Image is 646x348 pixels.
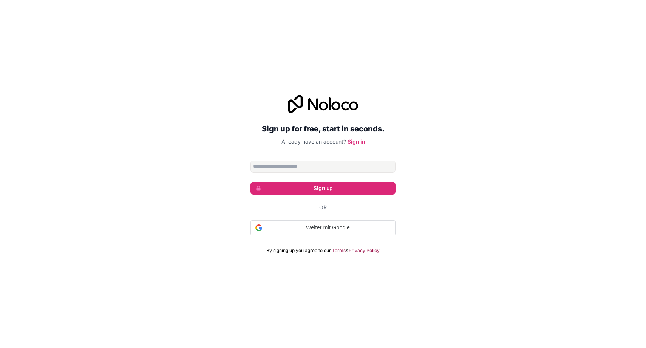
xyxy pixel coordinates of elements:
h2: Sign up for free, start in seconds. [250,122,396,136]
input: Email address [250,161,396,173]
span: & [346,247,349,254]
a: Privacy Policy [349,247,380,254]
span: Already have an account? [281,138,346,145]
span: By signing up you agree to our [266,247,331,254]
span: Weiter mit Google [265,224,391,232]
a: Sign in [348,138,365,145]
span: Or [319,204,327,211]
button: Sign up [250,182,396,195]
div: Weiter mit Google [250,220,396,235]
a: Terms [332,247,346,254]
